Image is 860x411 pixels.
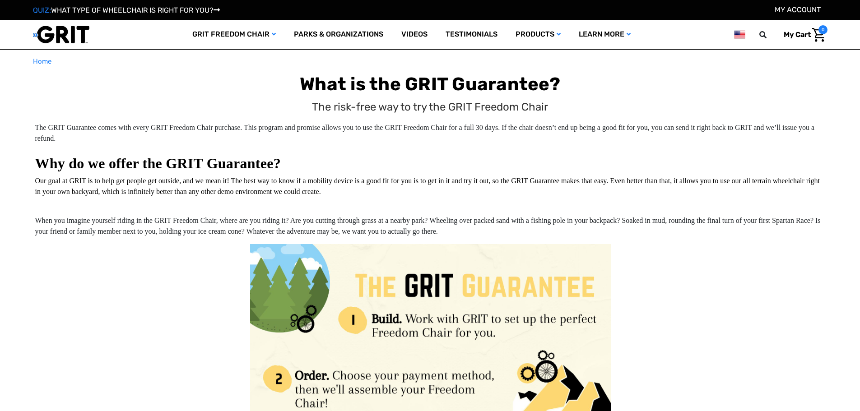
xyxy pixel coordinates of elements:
span: Home [33,57,51,65]
span: QUIZ: [33,6,51,14]
a: Parks & Organizations [285,20,392,49]
a: Home [33,56,51,67]
img: us.png [734,29,745,40]
a: Cart with 0 items [777,25,827,44]
span: My Cart [784,30,811,39]
input: Search [763,25,777,44]
strong: Why do we offer the GRIT Guarantee? [35,155,281,171]
nav: Breadcrumb [33,56,827,67]
b: What is the GRIT Guarantee? [300,74,560,95]
p: The risk-free way to try the GRIT Freedom Chair [312,99,548,115]
img: Cart [812,28,825,42]
span: When you imagine yourself riding in the GRIT Freedom Chair, where are you riding it? Are you cutt... [35,217,821,235]
span: The GRIT Guarantee comes with every GRIT Freedom Chair purchase. This program and promise allows ... [35,124,815,142]
a: GRIT Freedom Chair [183,20,285,49]
a: Testimonials [437,20,507,49]
a: Account [775,5,821,14]
a: Videos [392,20,437,49]
span: Our goal at GRIT is to help get people get outside, and we mean it! The best way to know if a mob... [35,177,820,195]
img: GRIT All-Terrain Wheelchair and Mobility Equipment [33,25,89,44]
a: Learn More [570,20,640,49]
a: QUIZ:WHAT TYPE OF WHEELCHAIR IS RIGHT FOR YOU? [33,6,220,14]
span: 0 [818,25,827,34]
a: Products [507,20,570,49]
